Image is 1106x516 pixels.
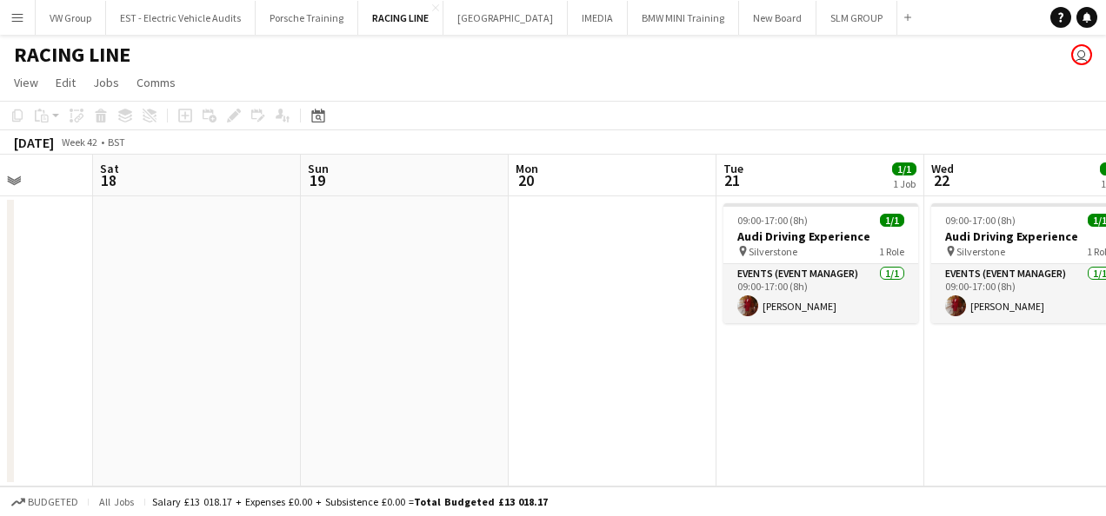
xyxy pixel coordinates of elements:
button: BMW MINI Training [628,1,739,35]
a: Jobs [86,71,126,94]
span: Week 42 [57,136,101,149]
button: Budgeted [9,493,81,512]
a: Comms [130,71,183,94]
span: All jobs [96,495,137,508]
app-user-avatar: Lisa Fretwell [1071,44,1092,65]
a: View [7,71,45,94]
div: Salary £13 018.17 + Expenses £0.00 + Subsistence £0.00 = [152,495,548,508]
button: VW Group [36,1,106,35]
span: View [14,75,38,90]
button: Porsche Training [256,1,358,35]
span: Jobs [93,75,119,90]
button: EST - Electric Vehicle Audits [106,1,256,35]
button: [GEOGRAPHIC_DATA] [443,1,568,35]
span: Budgeted [28,496,78,508]
span: Edit [56,75,76,90]
button: RACING LINE [358,1,443,35]
button: IMEDIA [568,1,628,35]
button: SLM GROUP [816,1,897,35]
div: [DATE] [14,134,54,151]
div: BST [108,136,125,149]
span: Total Budgeted £13 018.17 [414,495,548,508]
button: New Board [739,1,816,35]
span: Comms [137,75,176,90]
a: Edit [49,71,83,94]
h1: RACING LINE [14,42,130,68]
